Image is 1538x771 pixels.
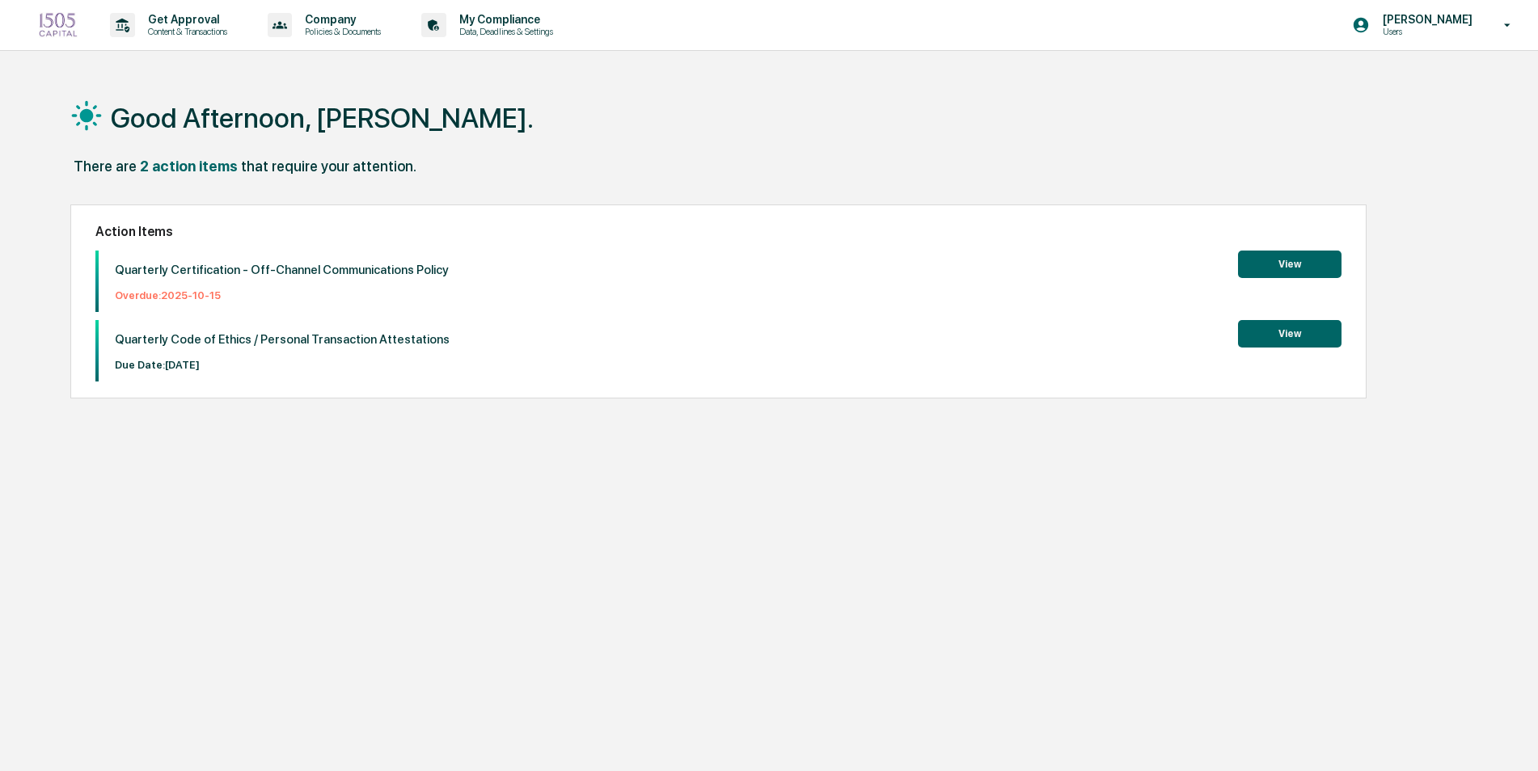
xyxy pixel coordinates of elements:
p: Due Date: [DATE] [115,359,450,371]
p: Get Approval [135,13,235,26]
p: Quarterly Certification - Off-Channel Communications Policy [115,263,449,277]
p: Overdue: 2025-10-15 [115,289,449,301]
img: logo [39,12,78,38]
p: [PERSON_NAME] [1370,13,1481,26]
div: that require your attention. [241,158,416,175]
p: Users [1370,26,1481,37]
p: Data, Deadlines & Settings [446,26,561,37]
button: View [1238,251,1342,278]
p: Quarterly Code of Ethics / Personal Transaction Attestations [115,332,450,347]
p: Policies & Documents [292,26,389,37]
button: View [1238,320,1342,348]
div: There are [74,158,137,175]
p: Company [292,13,389,26]
p: Content & Transactions [135,26,235,37]
p: My Compliance [446,13,561,26]
h1: Good Afternoon, [PERSON_NAME]. [111,102,534,134]
h2: Action Items [95,224,1342,239]
a: View [1238,325,1342,340]
a: View [1238,255,1342,271]
div: 2 action items [140,158,238,175]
